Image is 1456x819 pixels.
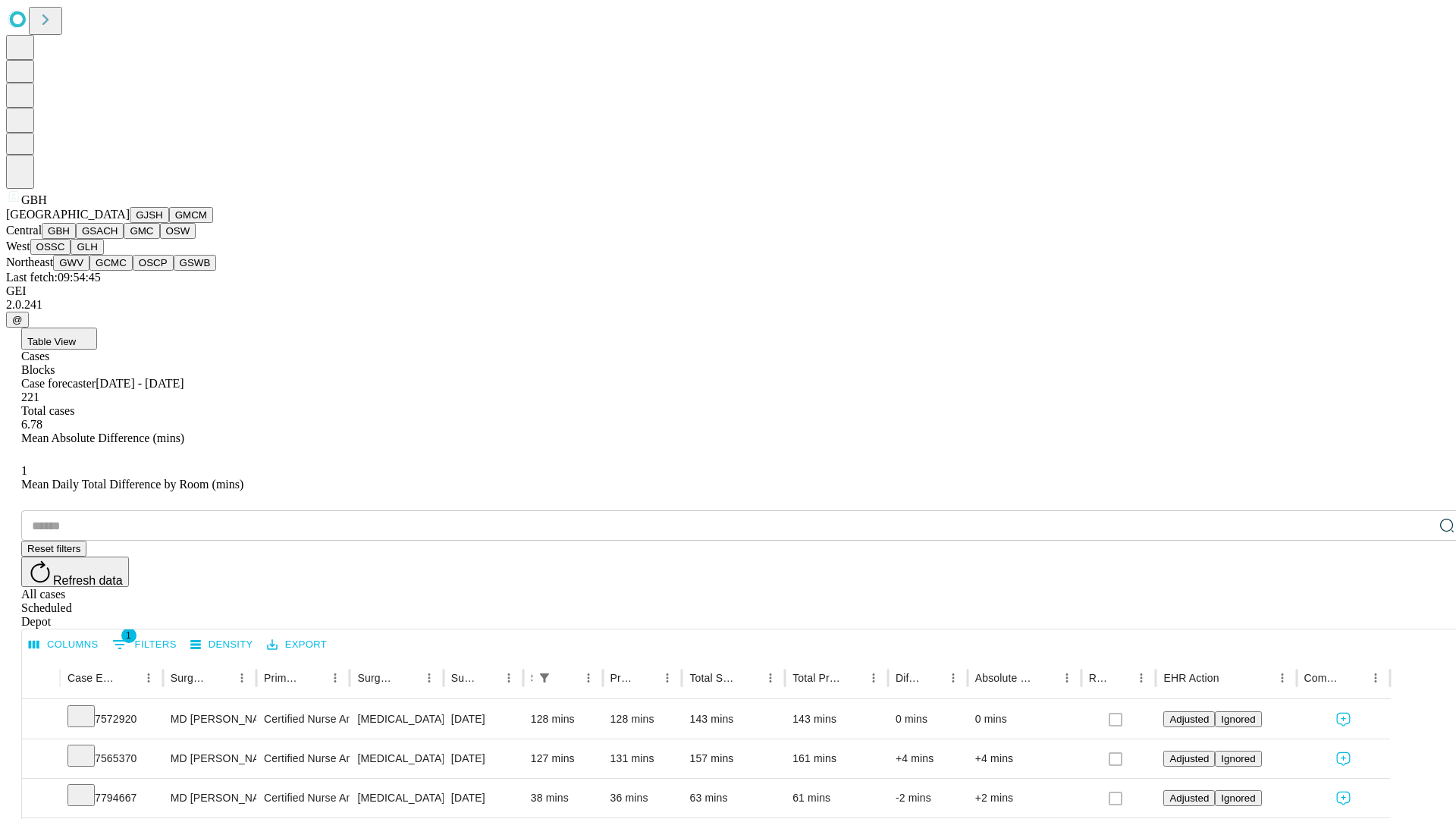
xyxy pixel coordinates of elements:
div: 7572920 [67,700,155,739]
div: Resolved in EHR [1089,672,1109,684]
button: Menu [1365,667,1386,689]
button: Sort [303,667,325,689]
div: MD [PERSON_NAME] [PERSON_NAME] Md [171,739,249,778]
div: 143 mins [792,700,880,739]
div: 2.0.241 [6,298,1450,312]
div: [DATE] [451,700,516,739]
div: 63 mins [689,779,777,817]
div: Primary Service [264,672,302,684]
button: Menu [1272,667,1293,689]
div: Total Scheduled Duration [689,672,737,684]
button: Table View [21,328,97,350]
div: Case Epic Id [67,672,115,684]
button: Show filters [534,667,555,689]
button: Export [263,633,331,657]
span: [DATE] - [DATE] [96,377,184,390]
button: OSSC [30,239,71,255]
button: Sort [739,667,760,689]
span: [GEOGRAPHIC_DATA] [6,208,130,221]
button: Density [187,633,257,657]
button: Menu [498,667,519,689]
span: @ [12,314,23,325]
button: Adjusted [1163,790,1215,806]
div: 0 mins [975,700,1074,739]
span: Refresh data [53,574,123,587]
span: Northeast [6,256,53,268]
div: [MEDICAL_DATA] [MEDICAL_DATA] REMOVAL TUBES AND/OR OVARIES FOR UTERUS 250GM OR LESS [357,739,435,778]
div: Certified Nurse Anesthetist [264,739,342,778]
div: Surgery Date [451,672,475,684]
button: Menu [943,667,964,689]
button: Ignored [1215,790,1261,806]
button: Expand [30,746,52,773]
button: Sort [557,667,578,689]
div: [DATE] [451,779,516,817]
div: Scheduled In Room Duration [531,672,532,684]
div: Surgeon Name [171,672,209,684]
button: GCMC [89,255,133,271]
span: 1 [21,464,27,477]
span: Total cases [21,404,74,417]
div: 157 mins [689,739,777,778]
span: Ignored [1221,753,1255,764]
button: Sort [1035,667,1056,689]
div: -2 mins [896,779,960,817]
button: GWV [53,255,89,271]
div: Total Predicted Duration [792,672,840,684]
button: GMC [124,223,159,239]
span: Ignored [1221,714,1255,725]
button: Ignored [1215,711,1261,727]
span: Last fetch: 09:54:45 [6,271,101,284]
button: Menu [1056,667,1078,689]
button: Show filters [108,632,180,657]
div: 7794667 [67,779,155,817]
div: EHR Action [1163,672,1219,684]
div: 36 mins [610,779,675,817]
div: [MEDICAL_DATA] [MEDICAL_DATA] REMOVAL TUBES AND/OR OVARIES FOR UTERUS 250GM OR LESS [357,700,435,739]
button: OSCP [133,255,174,271]
span: 6.78 [21,418,42,431]
button: Reset filters [21,541,86,557]
button: Sort [921,667,943,689]
span: Reset filters [27,543,80,554]
button: GSWB [174,255,217,271]
button: GLH [71,239,103,255]
button: @ [6,312,29,328]
div: GEI [6,284,1450,298]
button: Sort [210,667,231,689]
span: Table View [27,336,76,347]
div: 128 mins [531,700,595,739]
button: OSW [160,223,196,239]
div: 61 mins [792,779,880,817]
span: 1 [121,628,136,643]
button: Sort [1344,667,1365,689]
span: Case forecaster [21,377,96,390]
span: 221 [21,391,39,403]
div: +4 mins [896,739,960,778]
button: GSACH [76,223,124,239]
span: Central [6,224,42,237]
button: Menu [863,667,884,689]
button: Sort [1109,667,1131,689]
button: GBH [42,223,76,239]
div: Predicted In Room Duration [610,672,635,684]
button: Menu [325,667,346,689]
div: 161 mins [792,739,880,778]
div: [DATE] [451,739,516,778]
button: Menu [231,667,253,689]
button: Expand [30,707,52,733]
button: Ignored [1215,751,1261,767]
button: Adjusted [1163,711,1215,727]
div: 143 mins [689,700,777,739]
div: +4 mins [975,739,1074,778]
button: Sort [842,667,863,689]
div: 0 mins [896,700,960,739]
button: Expand [30,786,52,812]
span: Ignored [1221,792,1255,804]
div: MD [PERSON_NAME] [PERSON_NAME] Md [171,779,249,817]
button: Select columns [25,633,102,657]
span: West [6,240,30,253]
span: GBH [21,193,47,206]
span: Mean Daily Total Difference by Room (mins) [21,478,243,491]
button: Sort [1221,667,1242,689]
